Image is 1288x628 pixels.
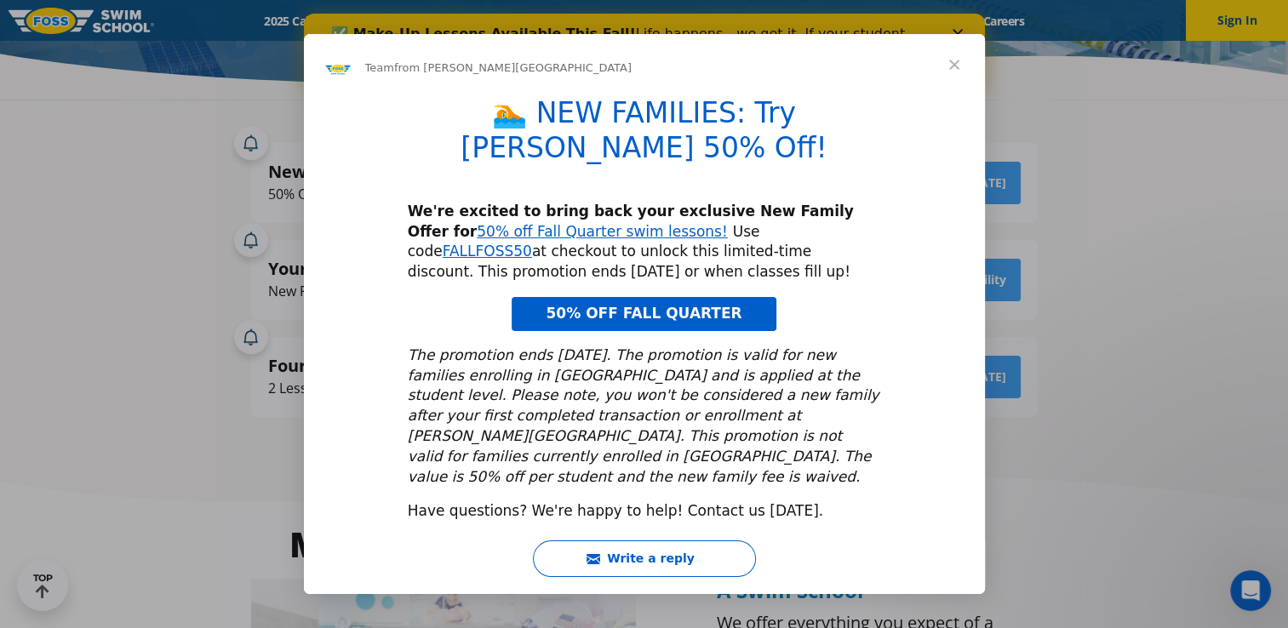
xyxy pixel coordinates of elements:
a: 50% OFF FALL QUARTER [512,297,776,331]
div: Use code at checkout to unlock this limited-time discount. This promotion ends [DATE] or when cla... [408,202,881,283]
div: Have questions? We're happy to help! Contact us [DATE]. [408,501,881,522]
span: Team [365,61,394,74]
i: The promotion ends [DATE]. The promotion is valid for new families enrolling in [GEOGRAPHIC_DATA]... [408,346,879,485]
div: Close [649,15,666,26]
a: ! [722,223,728,240]
span: Close [924,34,985,95]
img: Profile image for Team [324,54,352,82]
b: ✅ Make-Up Lessons Available This Fall! [27,12,332,28]
span: from [PERSON_NAME][GEOGRAPHIC_DATA] [394,61,632,74]
h1: 🏊 NEW FAMILIES: Try [PERSON_NAME] 50% Off! [408,96,881,176]
span: 50% OFF FALL QUARTER [546,305,741,322]
div: Life happens—we get it. If your student has to miss a lesson this Fall Quarter, you can reschedul... [27,12,627,80]
button: Write a reply [533,540,756,577]
a: FALLFOSS50 [443,243,532,260]
b: We're excited to bring back your exclusive New Family Offer for [408,203,854,240]
a: 50% off Fall Quarter swim lessons [477,223,722,240]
